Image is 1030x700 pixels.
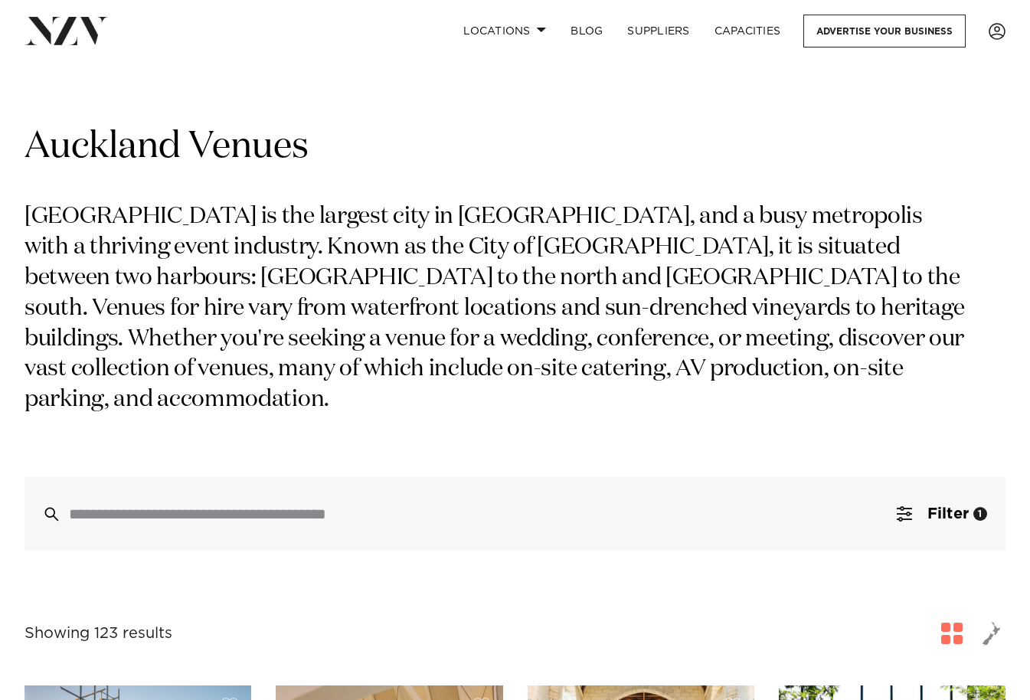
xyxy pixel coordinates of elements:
a: Locations [451,15,558,47]
div: Showing 123 results [25,622,172,646]
p: [GEOGRAPHIC_DATA] is the largest city in [GEOGRAPHIC_DATA], and a busy metropolis with a thriving... [25,202,971,416]
span: Filter [927,506,969,522]
a: BLOG [558,15,615,47]
button: Filter1 [878,477,1005,551]
div: 1 [973,507,987,521]
a: Capacities [702,15,793,47]
a: Advertise your business [803,15,966,47]
h1: Auckland Venues [25,123,1005,172]
a: SUPPLIERS [615,15,701,47]
img: nzv-logo.png [25,17,108,44]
